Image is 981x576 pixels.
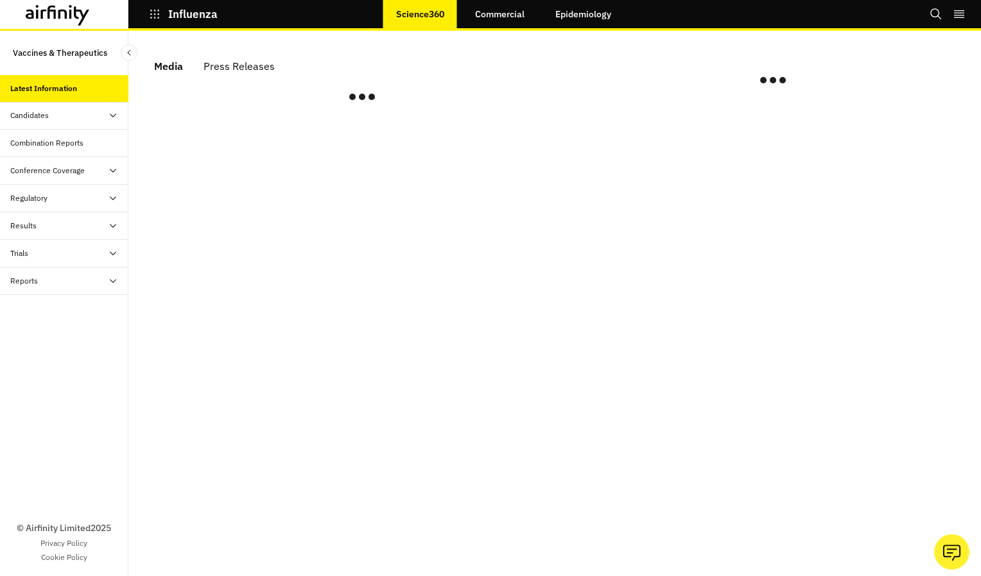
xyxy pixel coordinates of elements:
a: Privacy Policy [40,538,87,549]
p: © Airfinity Limited 2025 [17,521,111,535]
div: Press Releases [204,56,275,76]
p: Vaccines & Therapeutics [13,41,107,65]
button: Search [930,3,942,25]
div: Combination Reports [10,137,83,149]
div: Conference Coverage [10,165,85,176]
button: Ask our analysts [934,534,969,570]
p: Influenza [168,8,218,20]
a: Cookie Policy [41,552,87,563]
div: Candidates [10,110,49,121]
button: Influenza [149,3,218,25]
div: Media [154,56,183,76]
div: Regulatory [10,192,48,204]
div: Trials [10,248,28,259]
div: Latest Information [10,83,77,94]
div: Results [10,220,37,232]
button: Close Sidebar [121,44,137,61]
p: Science360 [396,9,444,19]
div: Reports [10,275,38,287]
